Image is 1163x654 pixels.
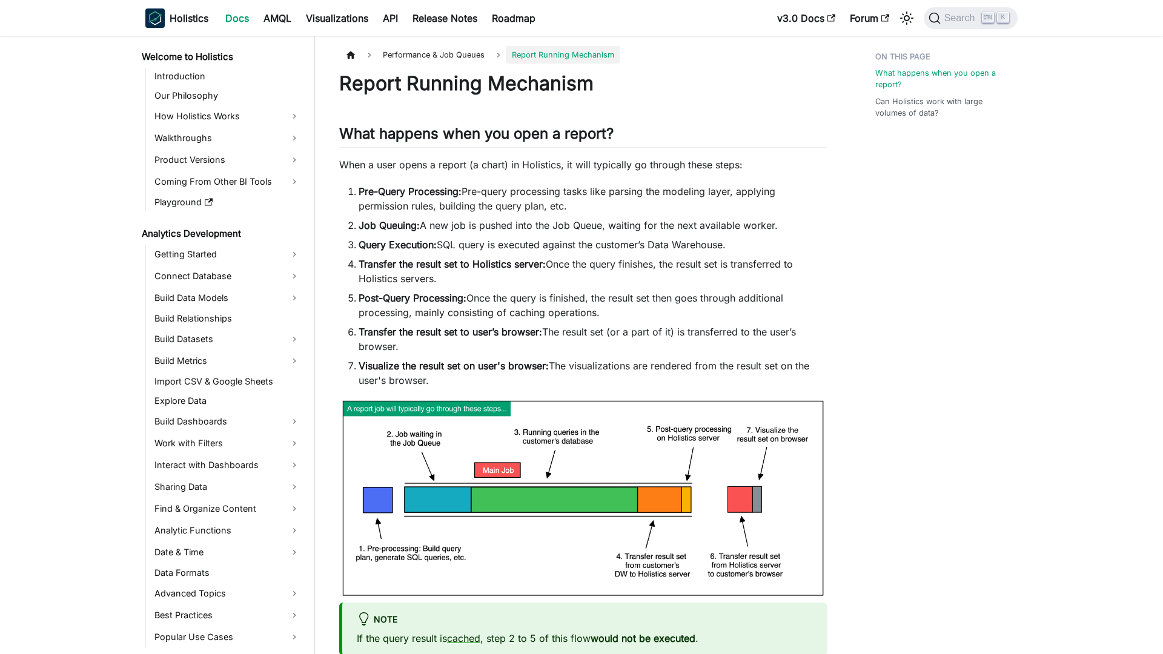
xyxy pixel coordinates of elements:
[924,7,1018,29] button: Search (Ctrl+K)
[770,8,843,28] a: v3.0 Docs
[997,12,1009,23] kbd: K
[151,499,304,518] a: Find & Organize Content
[359,325,827,354] li: The result set (or a part of it) is transferred to the user’s browser.
[359,219,420,231] strong: Job Queuing:
[133,36,315,654] nav: Docs sidebar
[151,150,304,170] a: Product Versions
[299,8,376,28] a: Visualizations
[339,46,362,64] a: Home page
[359,185,462,197] strong: Pre-Query Processing:
[151,68,304,85] a: Introduction
[359,326,542,338] strong: Transfer the result set to user’s browser:
[151,606,304,625] a: Best Practices
[151,392,304,409] a: Explore Data
[843,8,896,28] a: Forum
[151,351,304,371] a: Build Metrics
[339,157,827,172] p: When a user opens a report (a chart) in Holistics, it will typically go through these steps:
[151,172,304,191] a: Coming From Other BI Tools
[151,128,304,148] a: Walkthroughs
[151,288,304,308] a: Build Data Models
[145,8,165,28] img: Holistics
[151,434,304,453] a: Work with Filters
[339,71,827,96] h1: Report Running Mechanism
[359,218,827,233] li: A new job is pushed into the Job Queue, waiting for the next available worker.
[357,631,812,646] p: If the query result is , step 2 to 5 of this flow .
[138,48,304,65] a: Welcome to Holistics
[875,96,1010,119] a: Can Holistics work with large volumes of data?
[359,184,827,213] li: Pre-query processing tasks like parsing the modeling layer, applying permission rules, building t...
[359,291,827,320] li: Once the query is finished, the result set then goes through additional processing, mainly consis...
[359,292,466,304] strong: Post-Query Processing:
[151,521,304,540] a: Analytic Functions
[151,87,304,104] a: Our Philosophy
[359,239,437,251] strong: Query Execution:
[151,412,304,431] a: Build Dashboards
[151,194,304,211] a: Playground
[447,632,480,644] a: cached
[151,373,304,390] a: Import CSV & Google Sheets
[218,8,256,28] a: Docs
[377,46,491,64] span: Performance & Job Queues
[357,612,812,628] div: Note
[256,8,299,28] a: AMQL
[151,627,304,647] a: Popular Use Cases
[151,477,304,497] a: Sharing Data
[339,46,827,64] nav: Breadcrumbs
[151,543,304,562] a: Date & Time
[151,245,304,264] a: Getting Started
[151,455,304,475] a: Interact with Dashboards
[875,67,1010,90] a: What happens when you open a report?
[897,8,916,28] button: Switch between dark and light mode (currently light mode)
[941,13,982,24] span: Search
[170,11,208,25] b: Holistics
[151,310,304,327] a: Build Relationships
[376,8,405,28] a: API
[145,8,208,28] a: HolisticsHolistics
[151,584,304,603] a: Advanced Topics
[485,8,543,28] a: Roadmap
[151,564,304,581] a: Data Formats
[359,257,827,286] li: Once the query finishes, the result set is transferred to Holistics servers.
[359,360,549,372] strong: Visualize the result set on user's browser:
[359,358,827,388] li: The visualizations are rendered from the result set on the user's browser.
[506,46,620,64] span: Report Running Mechanism
[151,266,304,286] a: Connect Database
[138,225,304,242] a: Analytics Development
[359,237,827,252] li: SQL query is executed against the customer’s Data Warehouse.
[405,8,485,28] a: Release Notes
[339,125,827,148] h2: What happens when you open a report?
[591,632,695,644] strong: would not be executed
[359,258,546,270] strong: Transfer the result set to Holistics server:
[151,107,304,126] a: How Holistics Works
[151,329,304,349] a: Build Datasets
